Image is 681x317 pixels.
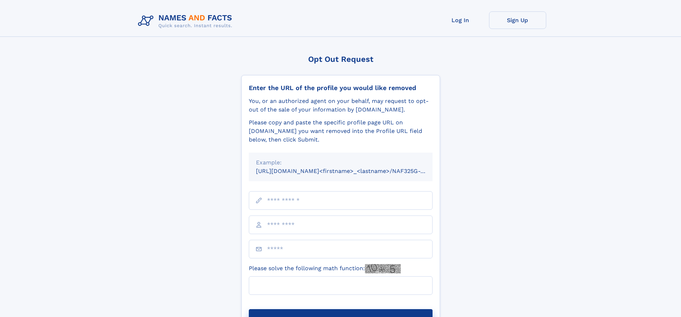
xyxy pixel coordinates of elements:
[256,158,425,167] div: Example:
[249,264,401,273] label: Please solve the following math function:
[135,11,238,31] img: Logo Names and Facts
[249,118,433,144] div: Please copy and paste the specific profile page URL on [DOMAIN_NAME] you want removed into the Pr...
[249,84,433,92] div: Enter the URL of the profile you would like removed
[249,97,433,114] div: You, or an authorized agent on your behalf, may request to opt-out of the sale of your informatio...
[432,11,489,29] a: Log In
[241,55,440,64] div: Opt Out Request
[256,168,446,174] small: [URL][DOMAIN_NAME]<firstname>_<lastname>/NAF325G-xxxxxxxx
[489,11,546,29] a: Sign Up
